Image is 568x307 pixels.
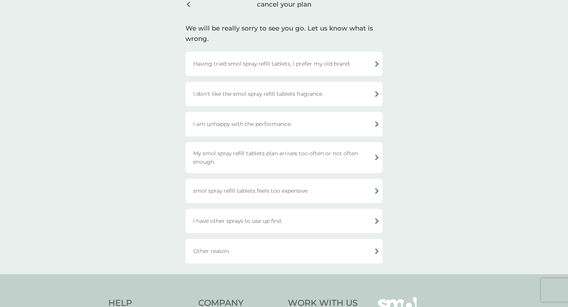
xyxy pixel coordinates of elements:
div: I have other sprays to use up first [185,209,383,233]
div: Other reason. [185,239,383,263]
div: Having tried smol spray refill tablets, I prefer my old brand. [185,52,383,76]
div: smol spray refill tablets feels too expensive [185,179,383,203]
div: My smol spray refill tablets plan arrives too often or not often enough. [185,142,383,173]
div: I don't like the smol spray refill tablets fragrance. [185,82,383,106]
div: We will be really sorry to see you go. Let us know what is wrong. [185,23,383,44]
div: I am unhappy with the performance. [185,112,383,136]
